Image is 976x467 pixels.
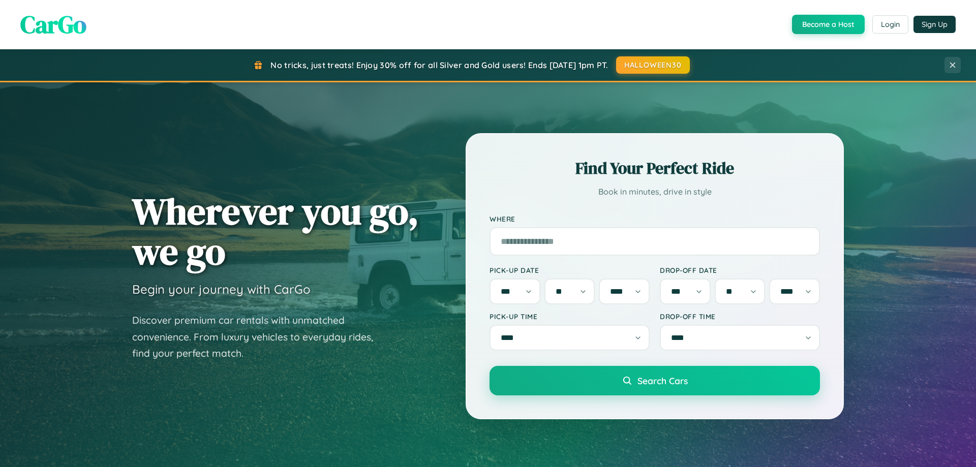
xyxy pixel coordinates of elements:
[490,184,820,199] p: Book in minutes, drive in style
[132,282,311,297] h3: Begin your journey with CarGo
[270,60,608,70] span: No tricks, just treats! Enjoy 30% off for all Silver and Gold users! Ends [DATE] 1pm PT.
[20,8,86,41] span: CarGo
[913,16,956,33] button: Sign Up
[490,366,820,395] button: Search Cars
[660,266,820,274] label: Drop-off Date
[490,157,820,179] h2: Find Your Perfect Ride
[490,266,650,274] label: Pick-up Date
[792,15,865,34] button: Become a Host
[637,375,688,386] span: Search Cars
[872,15,908,34] button: Login
[490,312,650,321] label: Pick-up Time
[660,312,820,321] label: Drop-off Time
[490,214,820,223] label: Where
[132,312,386,362] p: Discover premium car rentals with unmatched convenience. From luxury vehicles to everyday rides, ...
[616,56,690,74] button: HALLOWEEN30
[132,191,419,271] h1: Wherever you go, we go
